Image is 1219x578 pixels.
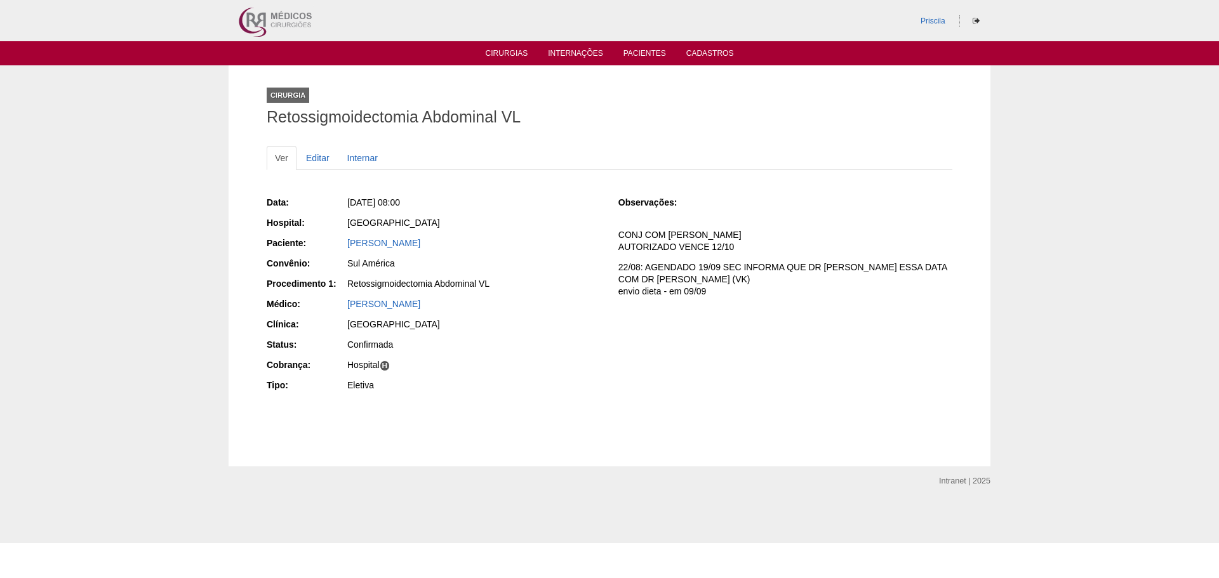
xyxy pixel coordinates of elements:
div: Médico: [267,298,346,310]
div: Status: [267,338,346,351]
div: Tipo: [267,379,346,391]
a: [PERSON_NAME] [347,238,420,248]
a: Pacientes [623,49,666,62]
div: Observações: [618,196,698,209]
i: Sair [973,17,980,25]
div: Procedimento 1: [267,277,346,290]
div: Cirurgia [267,88,309,103]
a: Internações [548,49,603,62]
div: [GEOGRAPHIC_DATA] [347,216,601,229]
div: Eletiva [347,379,601,391]
a: Internar [339,146,386,170]
div: Retossigmoidectomia Abdominal VL [347,277,601,290]
a: [PERSON_NAME] [347,299,420,309]
div: Confirmada [347,338,601,351]
div: Paciente: [267,237,346,249]
div: Cobrança: [267,358,346,371]
div: Hospital: [267,216,346,229]
a: Ver [267,146,296,170]
a: Cadastros [686,49,734,62]
a: Editar [298,146,338,170]
div: Convênio: [267,257,346,270]
div: Hospital [347,358,601,371]
div: [GEOGRAPHIC_DATA] [347,318,601,331]
div: Data: [267,196,346,209]
div: Clínica: [267,318,346,331]
span: H [380,360,390,371]
div: Intranet | 2025 [939,475,990,487]
a: Priscila [921,16,945,25]
a: Cirurgias [486,49,528,62]
p: 22/08: AGENDADO 19/09 SEC INFORMA QUE DR [PERSON_NAME] ESSA DATA COM DR [PERSON_NAME] (VK) envio ... [618,261,952,298]
p: CONJ COM [PERSON_NAME] AUTORIZADO VENCE 12/10 [618,229,952,253]
span: [DATE] 08:00 [347,197,400,207]
div: Sul América [347,257,601,270]
h1: Retossigmoidectomia Abdominal VL [267,109,952,125]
